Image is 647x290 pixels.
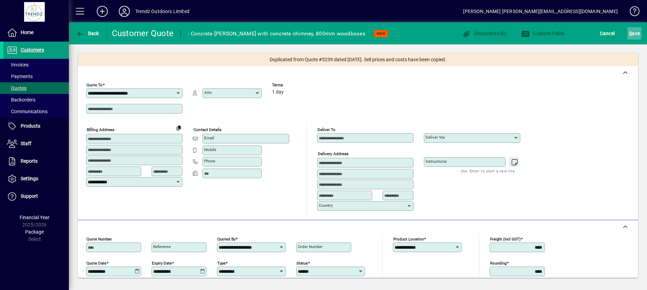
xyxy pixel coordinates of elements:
span: Duplicated from Quote #5239 dated [DATE]. Sell prices and costs have been copied. [270,56,446,63]
span: Cancel [600,28,615,39]
button: Save [627,27,641,40]
span: NEW [377,31,385,36]
mat-label: Expiry date [152,260,172,265]
mat-label: Reference [153,244,171,249]
button: Cancel [598,27,617,40]
mat-label: Quote number [86,236,112,241]
mat-label: Freight (incl GST) [490,236,521,241]
mat-label: Instructions [426,159,447,164]
a: Support [3,188,69,205]
mat-label: Deliver To [317,127,335,132]
span: Products [21,123,40,129]
mat-label: Order number [298,244,323,249]
mat-label: Rounding [490,260,507,265]
app-page-header-button: Back [69,27,107,40]
button: Profile [113,5,135,18]
mat-label: Country [319,203,333,208]
button: Add [91,5,113,18]
mat-label: Quote date [86,260,106,265]
mat-label: Attn [204,90,212,95]
mat-label: Quoted by [217,236,236,241]
span: Custom Fields [521,31,565,36]
span: Communications [7,109,48,114]
span: Settings [21,176,38,181]
span: Support [21,193,38,199]
mat-label: Status [296,260,308,265]
button: Back [74,27,101,40]
span: 1 day [272,89,284,95]
span: S [629,31,632,36]
div: [PERSON_NAME] [PERSON_NAME][EMAIL_ADDRESS][DOMAIN_NAME] [463,6,618,17]
span: Customers [21,47,44,53]
mat-label: Email [204,136,214,140]
a: Products [3,118,69,135]
span: Documents (0) [462,31,507,36]
mat-hint: Use 'Enter' to start a new line [461,167,515,175]
a: Backorders [3,94,69,106]
span: Quotes [7,85,27,91]
span: Home [21,30,33,35]
a: Quotes [3,82,69,94]
a: Payments [3,71,69,82]
div: Customer Quote [112,28,174,39]
span: Payments [7,74,33,79]
a: Home [3,24,69,41]
span: Reports [21,158,38,164]
button: Documents (0) [460,27,509,40]
button: Custom Fields [520,27,566,40]
mat-label: Quote To [86,83,103,87]
span: Back [76,31,99,36]
span: Backorders [7,97,35,103]
a: Settings [3,170,69,187]
a: Staff [3,135,69,152]
mat-label: Product location [393,236,424,241]
mat-label: Type [217,260,226,265]
span: Financial Year [20,215,50,220]
span: Staff [21,141,31,146]
a: Reports [3,153,69,170]
div: Trendz Outdoors Limited [135,6,189,17]
span: ave [629,28,640,39]
a: Communications [3,106,69,117]
mat-label: Phone [204,159,215,163]
span: Invoices [7,62,29,67]
mat-label: Mobile [204,147,216,152]
span: Package [25,229,44,235]
a: Invoices [3,59,69,71]
span: Terms [272,83,313,87]
button: Copy to Delivery address [173,122,184,133]
div: - Concrete [PERSON_NAME] with concrete chimney, 800mm woodboxes [188,28,365,39]
mat-label: Deliver via [426,135,445,140]
a: Knowledge Base [625,1,638,24]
